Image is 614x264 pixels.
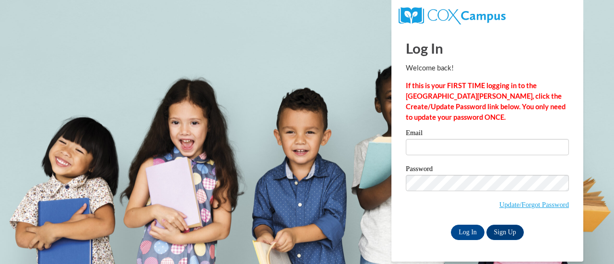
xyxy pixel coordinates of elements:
a: Update/Forgot Password [499,201,569,208]
img: COX Campus [399,7,506,24]
strong: If this is your FIRST TIME logging in to the [GEOGRAPHIC_DATA][PERSON_NAME], click the Create/Upd... [406,81,566,121]
a: COX Campus [399,11,506,19]
label: Email [406,129,569,139]
p: Welcome back! [406,63,569,73]
h1: Log In [406,38,569,58]
label: Password [406,165,569,175]
a: Sign Up [486,225,524,240]
input: Log In [451,225,484,240]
